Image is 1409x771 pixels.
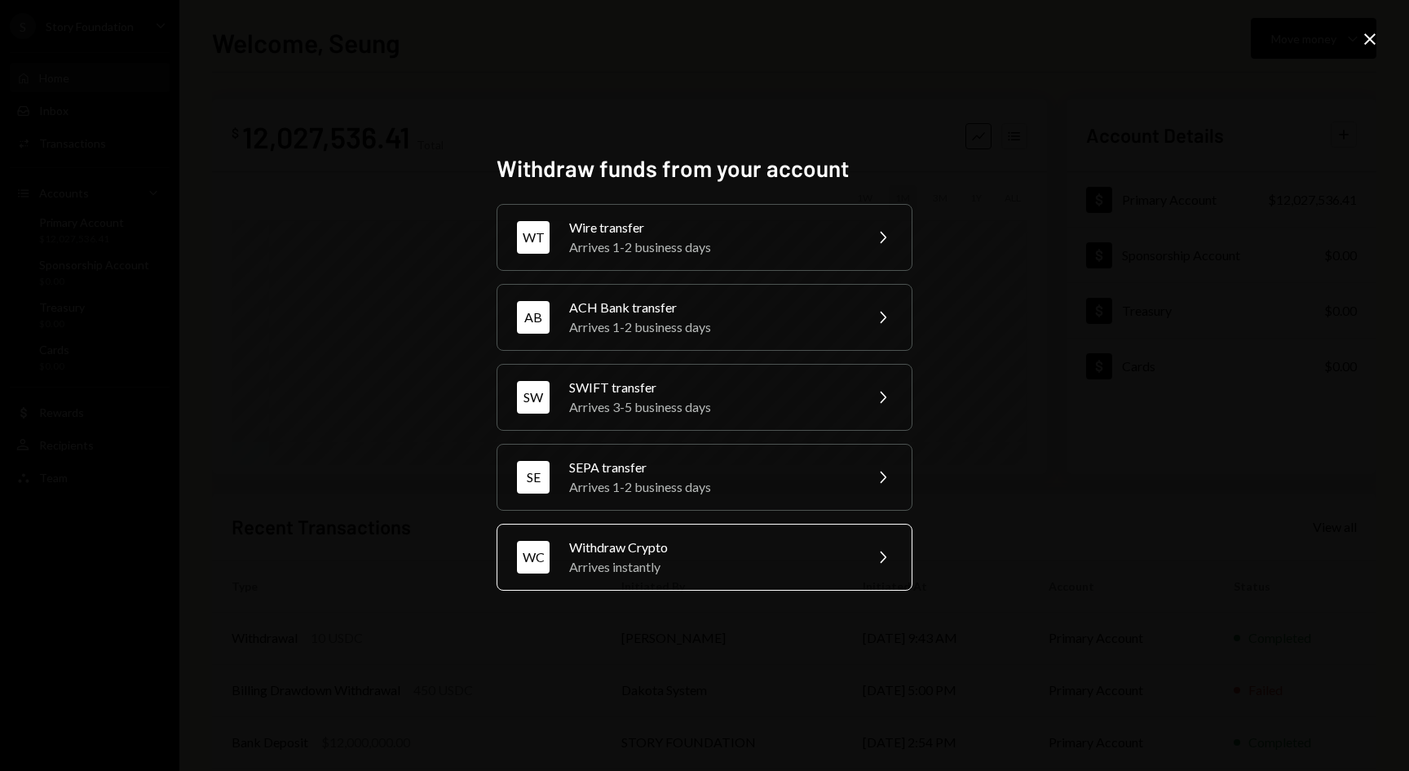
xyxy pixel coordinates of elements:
div: Arrives instantly [569,557,853,577]
button: ABACH Bank transferArrives 1-2 business days [497,284,912,351]
div: ACH Bank transfer [569,298,853,317]
div: Arrives 1-2 business days [569,477,853,497]
div: SE [517,461,550,494]
div: Arrives 1-2 business days [569,317,853,337]
div: Arrives 1-2 business days [569,237,853,257]
h2: Withdraw funds from your account [497,153,912,184]
div: SEPA transfer [569,458,853,477]
div: SW [517,381,550,414]
div: WC [517,541,550,574]
button: SWSWIFT transferArrives 3-5 business days [497,364,912,431]
div: SWIFT transfer [569,378,853,397]
div: WT [517,221,550,254]
button: SESEPA transferArrives 1-2 business days [497,444,912,511]
button: WTWire transferArrives 1-2 business days [497,204,912,271]
div: Arrives 3-5 business days [569,397,853,417]
button: WCWithdraw CryptoArrives instantly [497,524,912,591]
div: Wire transfer [569,218,853,237]
div: AB [517,301,550,334]
div: Withdraw Crypto [569,538,853,557]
